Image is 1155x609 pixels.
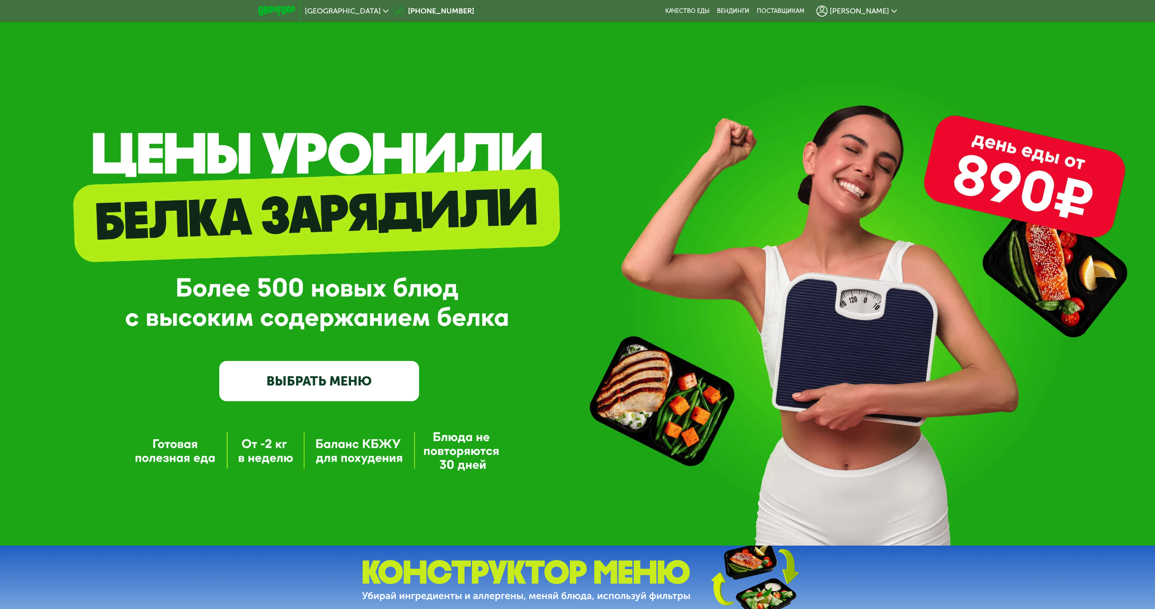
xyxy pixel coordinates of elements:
[830,7,889,15] span: [PERSON_NAME]
[665,7,710,15] a: Качество еды
[219,361,419,401] a: ВЫБРАТЬ МЕНЮ
[717,7,749,15] a: Вендинги
[757,7,804,15] div: поставщикам
[393,6,474,17] a: [PHONE_NUMBER]
[305,7,381,15] span: [GEOGRAPHIC_DATA]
